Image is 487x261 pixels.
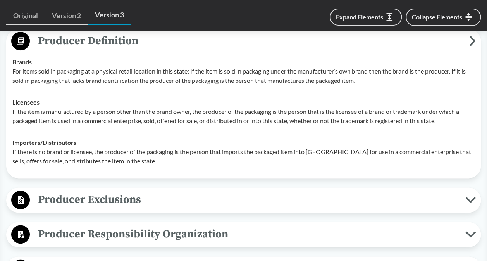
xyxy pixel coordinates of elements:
a: Version 2 [45,7,88,25]
button: Collapse Elements [406,9,481,26]
span: Producer Responsibility Organization [30,225,465,243]
span: Producer Definition [30,32,469,50]
strong: Importers/​Distributors [12,139,76,146]
p: If the item is manufactured by a person other than the brand owner, the producer of the packaging... [12,107,475,125]
p: For items sold in packaging at a physical retail location in this state: If the item is sold in p... [12,67,475,85]
p: If there is no brand or licensee, the producer of the packaging is the person that imports the pa... [12,147,475,166]
button: Producer Exclusions [9,190,478,210]
strong: Brands [12,58,32,65]
button: Expand Elements [330,9,402,26]
a: Original [6,7,45,25]
span: Producer Exclusions [30,191,465,208]
a: Version 3 [88,6,131,25]
strong: Licensees [12,98,40,106]
button: Producer Definition [9,31,478,51]
button: Producer Responsibility Organization [9,225,478,244]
